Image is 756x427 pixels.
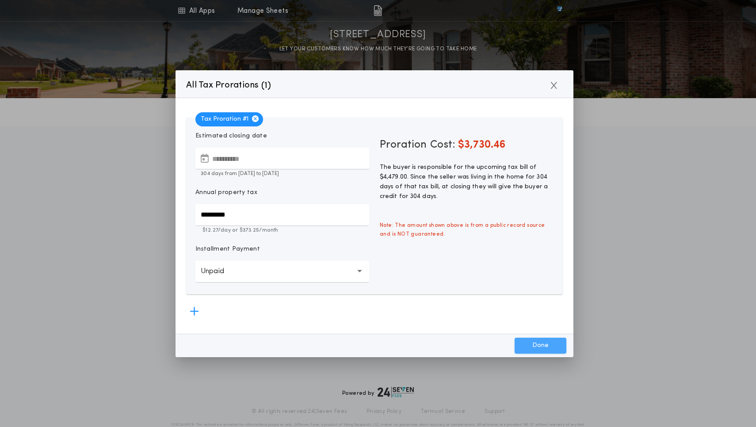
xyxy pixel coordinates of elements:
[195,261,369,282] button: Unpaid
[195,226,369,234] p: $12.27 /day or $373.25 /month
[201,266,238,277] p: Unpaid
[195,188,257,197] p: Annual property tax
[430,140,455,150] span: Cost:
[195,132,369,141] p: Estimated closing date
[380,138,427,152] span: Proration
[195,112,263,126] span: Tax Proration # 1
[195,204,369,225] input: Annual property tax
[515,338,566,354] button: Done
[380,164,548,200] span: The buyer is responsible for the upcoming tax bill of $4,479.00. Since the seller was living in t...
[374,216,559,244] span: Note: The amount shown above is from a public record source and is NOT guaranteed.
[195,245,260,254] p: Installment Payment
[264,81,267,90] span: 1
[458,140,505,150] span: $3,730.46
[195,170,369,178] p: 304 days from [DATE] to [DATE]
[186,78,271,92] p: All Tax Prorations ( )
